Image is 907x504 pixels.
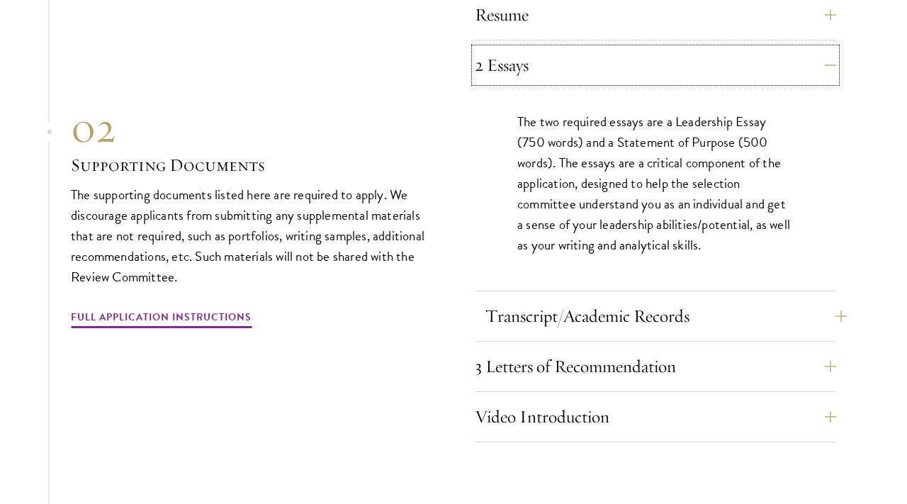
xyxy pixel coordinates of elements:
[517,111,794,255] p: The two required essays are a Leadership Essay (750 words) and a Statement of Purpose (500 words)...
[475,349,836,383] button: 3 Letters of Recommendation
[71,153,432,177] h3: Supporting Documents
[71,308,252,330] a: Full Application Instructions
[485,299,847,333] button: Transcript/Academic Records
[475,48,836,82] button: 2 Essays
[71,184,432,287] p: The supporting documents listed here are required to apply. We discourage applicants from submitt...
[475,400,836,434] button: Video Introduction
[71,102,432,153] div: 02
